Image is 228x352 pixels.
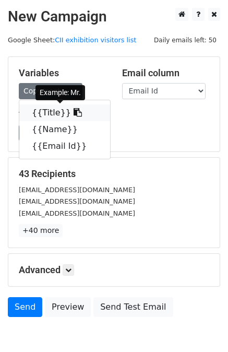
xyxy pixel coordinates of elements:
[19,209,135,217] small: [EMAIL_ADDRESS][DOMAIN_NAME]
[19,121,110,138] a: {{Name}}
[122,67,210,79] h5: Email column
[19,168,209,180] h5: 43 Recipients
[176,302,228,352] iframe: Chat Widget
[19,186,135,194] small: [EMAIL_ADDRESS][DOMAIN_NAME]
[150,36,220,44] a: Daily emails left: 50
[19,67,106,79] h5: Variables
[35,85,85,100] div: Example: Mr.
[19,104,110,121] a: {{Title}}
[8,8,220,26] h2: New Campaign
[19,138,110,155] a: {{Email Id}}
[150,34,220,46] span: Daily emails left: 50
[55,36,136,44] a: CII exhibition visitors list
[45,297,91,317] a: Preview
[8,297,42,317] a: Send
[19,83,82,99] a: Copy/paste...
[8,36,136,44] small: Google Sheet:
[19,264,209,276] h5: Advanced
[93,297,173,317] a: Send Test Email
[19,224,63,237] a: +40 more
[19,197,135,205] small: [EMAIL_ADDRESS][DOMAIN_NAME]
